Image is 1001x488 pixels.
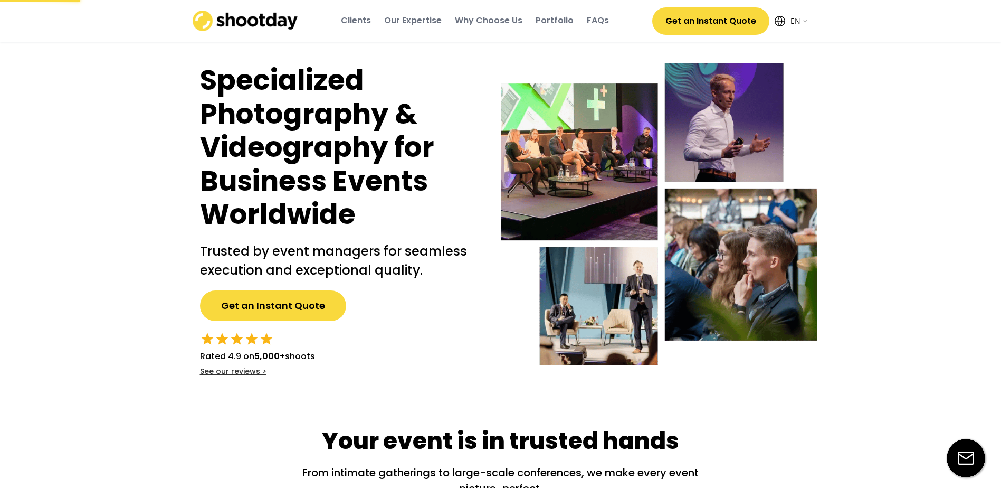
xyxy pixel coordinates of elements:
button: star [244,332,259,346]
div: Clients [341,15,371,26]
button: Get an Instant Quote [200,290,346,321]
button: star [215,332,230,346]
div: Why Choose Us [455,15,522,26]
div: Our Expertise [384,15,442,26]
img: shootday_logo.png [193,11,298,31]
strong: 5,000+ [254,350,285,362]
h1: Specialized Photography & Videography for Business Events Worldwide [200,63,480,231]
img: email-icon%20%281%29.svg [947,439,985,477]
div: Rated 4.9 on shoots [200,350,315,363]
div: FAQs [587,15,609,26]
button: Get an Instant Quote [652,7,769,35]
h2: Trusted by event managers for seamless execution and exceptional quality. [200,242,480,280]
button: star [259,332,274,346]
button: star [230,332,244,346]
img: Icon%20feather-globe%20%281%29.svg [775,16,785,26]
div: Your event is in trusted hands [322,425,679,457]
div: Portfolio [536,15,574,26]
div: See our reviews > [200,367,266,377]
button: star [200,332,215,346]
img: Event-hero-intl%402x.webp [501,63,817,365]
